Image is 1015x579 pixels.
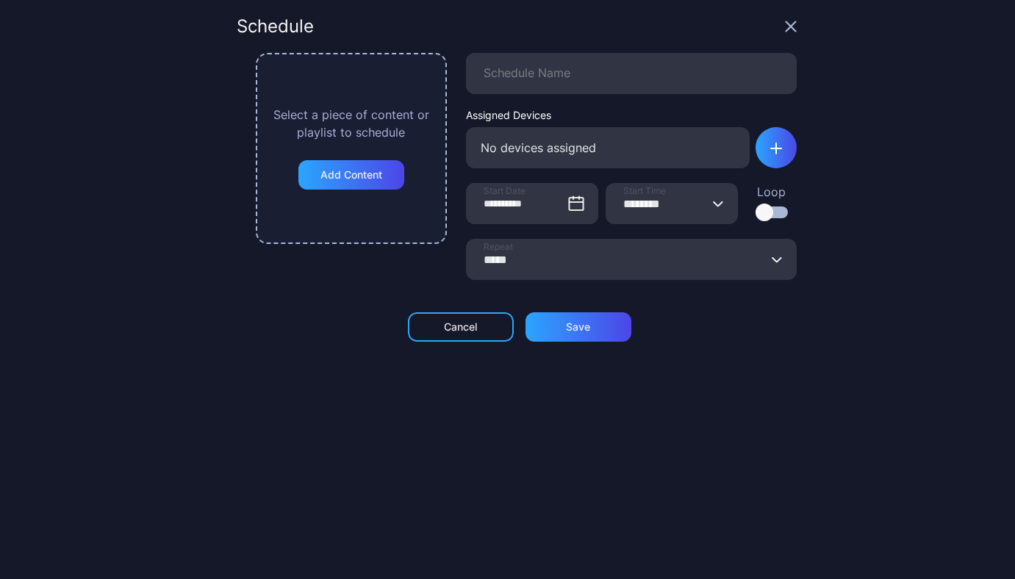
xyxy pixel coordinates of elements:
div: Schedule [237,18,314,35]
div: Add Content [320,169,382,181]
button: Start Time [713,183,725,224]
div: Assigned Devices [466,109,750,121]
div: No devices assigned [466,127,750,168]
button: Repeat [772,239,783,280]
div: Save [566,321,590,333]
button: Add Content [298,160,404,190]
button: Cancel [408,312,514,342]
span: Repeat [484,241,513,253]
span: Start Time [623,185,666,197]
input: Schedule Name [466,53,797,94]
input: Start Time [606,183,738,224]
div: Cancel [444,321,477,333]
input: Repeat [466,239,797,280]
div: Loop [756,183,788,201]
div: Select a piece of content or playlist to schedule [270,106,432,141]
button: Save [526,312,631,342]
input: Start Date [466,183,598,224]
